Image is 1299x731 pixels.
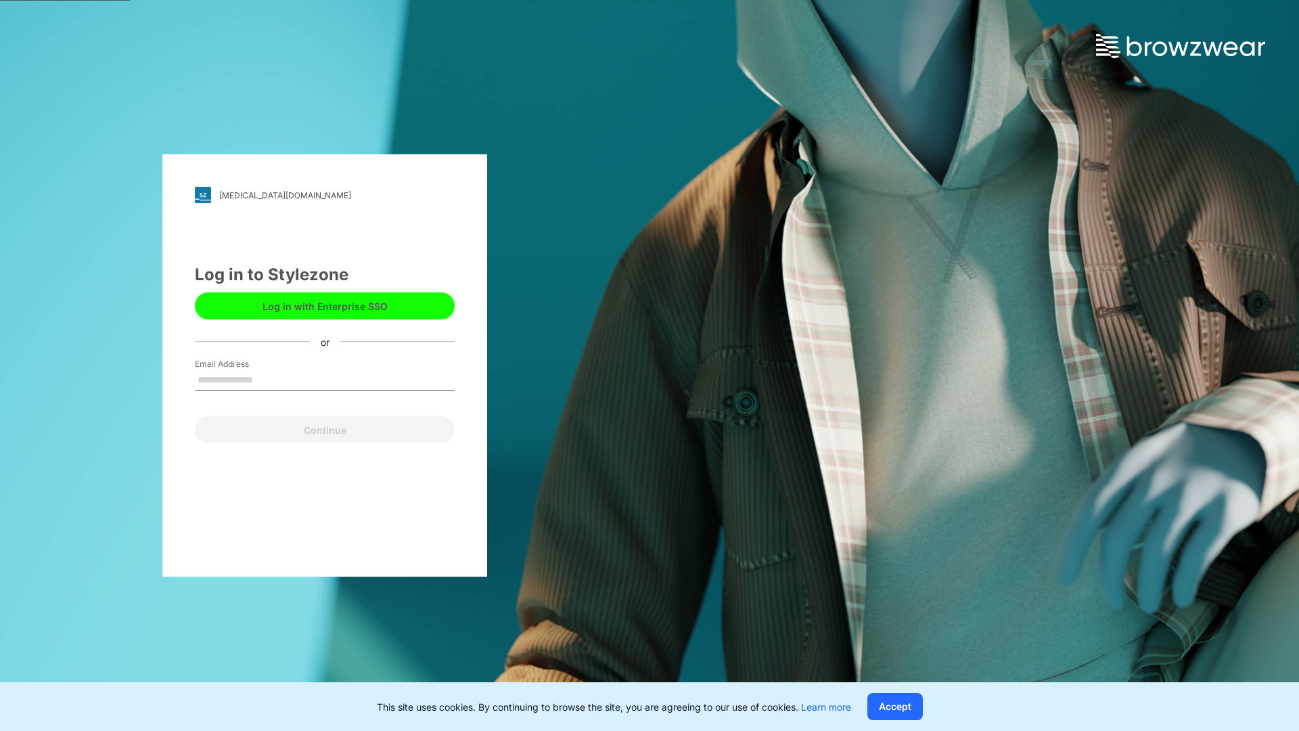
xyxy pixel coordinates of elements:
[195,263,455,287] div: Log in to Stylezone
[195,187,455,203] a: [MEDICAL_DATA][DOMAIN_NAME]
[195,292,455,319] button: Log in with Enterprise SSO
[310,334,340,349] div: or
[377,700,851,714] p: This site uses cookies. By continuing to browse the site, you are agreeing to our use of cookies.
[1096,34,1265,58] img: browzwear-logo.73288ffb.svg
[801,701,851,713] a: Learn more
[195,187,211,203] img: svg+xml;base64,PHN2ZyB3aWR0aD0iMjgiIGhlaWdodD0iMjgiIHZpZXdCb3g9IjAgMCAyOCAyOCIgZmlsbD0ibm9uZSIgeG...
[195,358,290,370] label: Email Address
[867,693,923,720] button: Accept
[219,190,351,200] div: [MEDICAL_DATA][DOMAIN_NAME]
